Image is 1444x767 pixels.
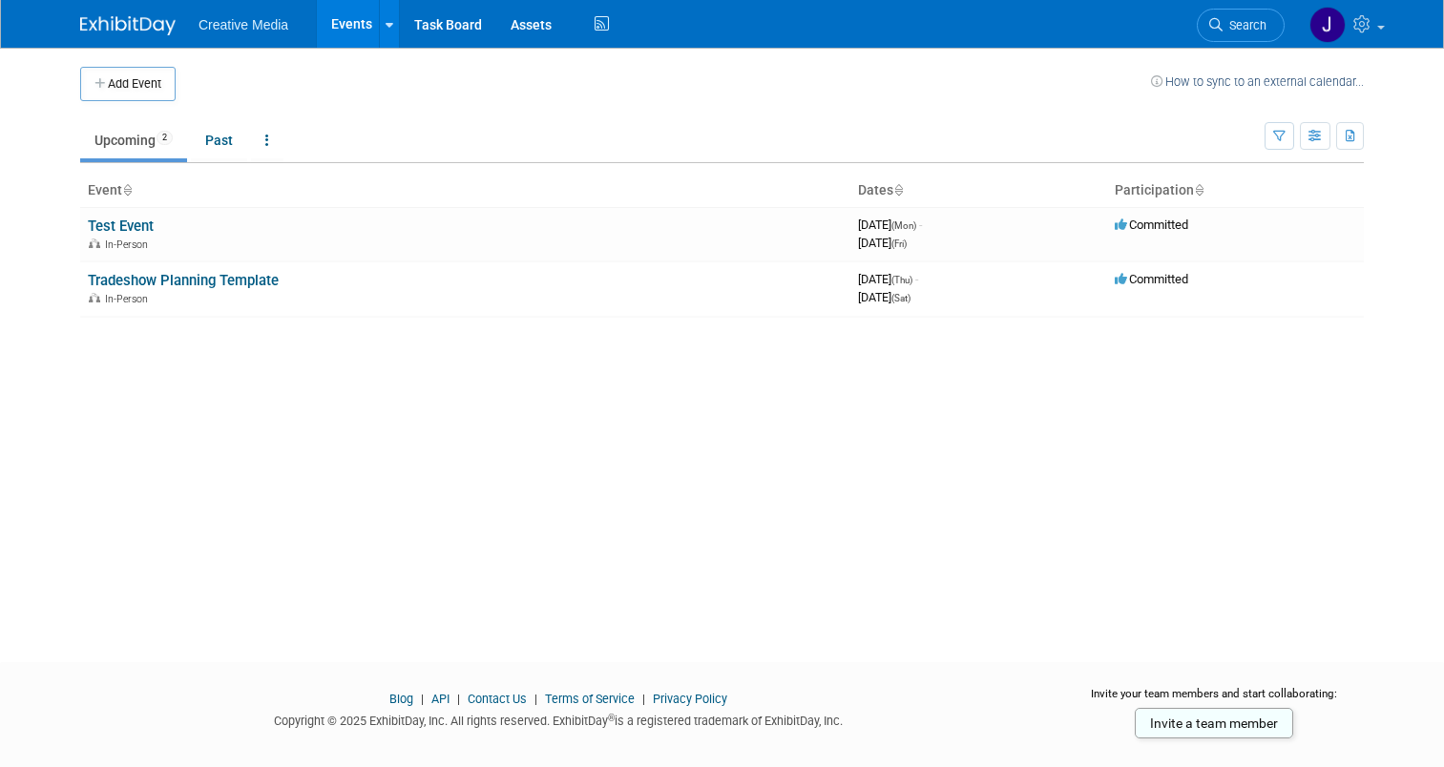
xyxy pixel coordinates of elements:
a: How to sync to an external calendar... [1151,74,1364,89]
span: Committed [1115,218,1188,232]
a: Blog [389,692,413,706]
sup: ® [608,713,615,723]
span: | [416,692,429,706]
span: 2 [157,131,173,145]
a: API [431,692,450,706]
span: (Fri) [891,238,907,249]
div: Copyright © 2025 ExhibitDay, Inc. All rights reserved. ExhibitDay is a registered trademark of Ex... [80,708,1036,730]
span: [DATE] [858,272,918,286]
span: - [915,272,918,286]
a: Contact Us [468,692,527,706]
th: Event [80,175,850,207]
button: Add Event [80,67,176,101]
th: Participation [1107,175,1364,207]
span: - [919,218,922,232]
span: (Thu) [891,275,912,285]
a: Invite a team member [1135,708,1293,738]
a: Tradeshow Planning Template [88,272,279,289]
span: [DATE] [858,236,907,250]
span: | [530,692,542,706]
a: Terms of Service [545,692,635,706]
a: Upcoming2 [80,122,187,158]
span: (Mon) [891,220,916,231]
span: | [638,692,650,706]
span: In-Person [105,293,154,305]
span: In-Person [105,238,154,251]
th: Dates [850,175,1107,207]
img: In-Person Event [89,293,100,302]
span: [DATE] [858,218,922,232]
span: [DATE] [858,290,910,304]
a: Sort by Event Name [122,182,132,197]
span: | [452,692,465,706]
a: Sort by Participation Type [1194,182,1203,197]
img: Jesse Smith [1309,7,1346,43]
a: Privacy Policy [653,692,727,706]
span: Creative Media [199,17,288,32]
div: Invite your team members and start collaborating: [1064,686,1364,715]
span: Search [1223,18,1266,32]
a: Sort by Start Date [893,182,903,197]
img: ExhibitDay [80,16,176,35]
img: In-Person Event [89,238,100,248]
span: (Sat) [891,293,910,303]
a: Test Event [88,218,154,235]
a: Past [191,122,247,158]
a: Search [1197,9,1285,42]
span: Committed [1115,272,1188,286]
